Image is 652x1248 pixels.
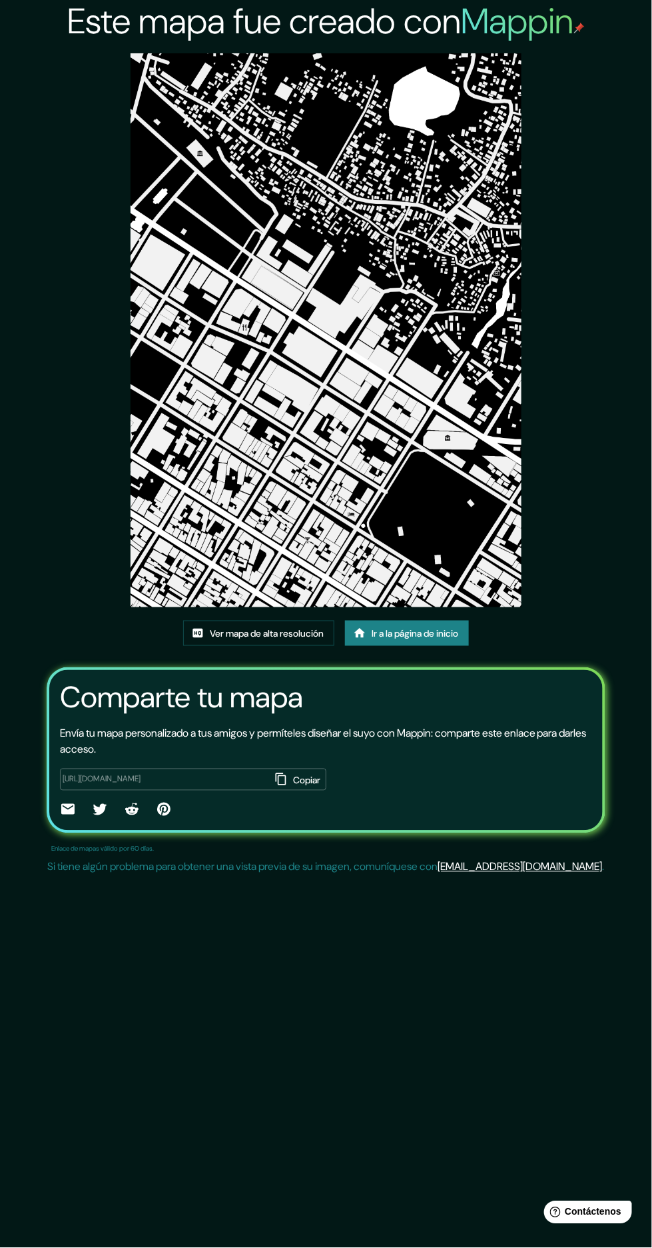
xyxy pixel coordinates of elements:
a: Ver mapa de alta resolución [183,621,334,646]
a: Ir a la página de inicio [345,621,469,646]
font: Ver mapa de alta resolución [210,627,324,639]
font: . [603,860,605,874]
a: [EMAIL_ADDRESS][DOMAIN_NAME] [438,860,603,874]
button: Copiar [271,769,326,791]
font: Copiar [293,774,320,786]
font: Ir a la página de inicio [372,627,458,639]
img: created-map [131,53,521,607]
font: Si tiene algún problema para obtener una vista previa de su imagen, comuníquese con [48,860,438,874]
font: Enlace de mapas válido por 60 días. [52,845,155,853]
iframe: Lanzador de widgets de ayuda [533,1196,637,1233]
img: pin de mapeo [574,23,585,33]
font: Envía tu mapa personalizado a tus amigos y permíteles diseñar el suyo con Mappin: comparte este e... [60,727,587,757]
font: Comparte tu mapa [60,679,303,717]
